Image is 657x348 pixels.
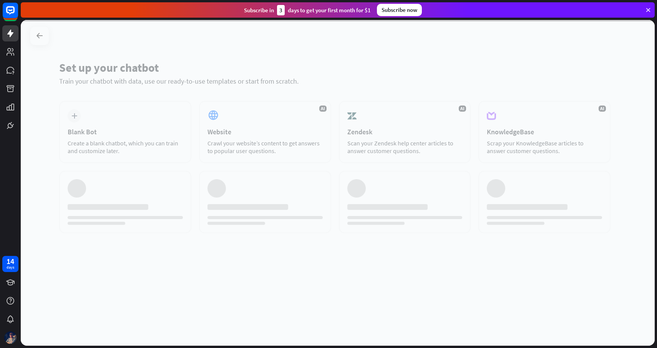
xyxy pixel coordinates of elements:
[7,258,14,265] div: 14
[2,256,18,272] a: 14 days
[277,5,285,15] div: 3
[7,265,14,270] div: days
[244,5,371,15] div: Subscribe in days to get your first month for $1
[377,4,422,16] div: Subscribe now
